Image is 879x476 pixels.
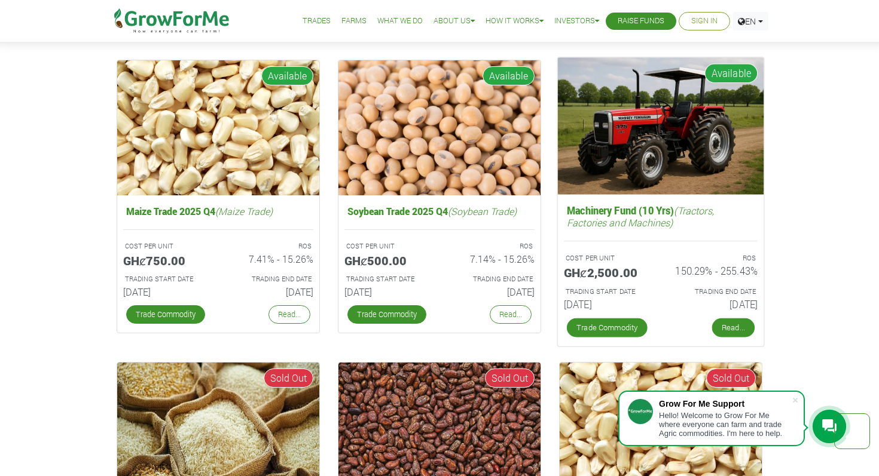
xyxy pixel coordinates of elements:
span: Available [704,63,758,83]
h5: GHȼ750.00 [123,253,209,268]
h6: [DATE] [123,286,209,297]
h5: GHȼ2,500.00 [564,265,652,280]
span: Sold Out [485,368,535,388]
h5: Soybean Trade 2025 Q4 [344,202,535,220]
h5: Maize Trade 2025 Q4 [123,202,313,220]
p: Estimated Trading End Date [229,274,312,284]
h6: [DATE] [344,286,431,297]
a: About Us [434,15,475,27]
p: ROS [450,241,533,251]
a: Sign In [691,15,718,27]
a: Trades [303,15,331,27]
h6: [DATE] [564,299,652,311]
i: (Soybean Trade) [448,205,517,217]
p: Estimated Trading End Date [672,287,756,297]
a: Read... [712,318,755,337]
p: COST PER UNIT [566,253,650,263]
h6: [DATE] [670,299,758,311]
a: What We Do [377,15,423,27]
span: Sold Out [264,368,313,388]
p: ROS [229,241,312,251]
span: Available [483,66,535,85]
a: Farms [341,15,367,27]
a: Read... [268,305,310,324]
img: growforme image [117,60,319,196]
a: Raise Funds [618,15,664,27]
div: Hello! Welcome to Grow For Me where everyone can farm and trade Agric commodities. I'm here to help. [659,411,792,438]
a: Trade Commodity [567,318,648,337]
a: Trade Commodity [126,305,205,324]
img: growforme image [558,57,764,195]
a: Read... [490,305,532,324]
h6: 7.14% - 15.26% [448,253,535,265]
p: ROS [672,253,756,263]
p: Estimated Trading Start Date [125,274,207,284]
img: growforme image [338,60,541,196]
a: How it Works [486,15,544,27]
p: Estimated Trading End Date [450,274,533,284]
i: (Tractors, Factories and Machines) [567,204,714,229]
h5: Machinery Fund (10 Yrs) [564,202,758,231]
a: Investors [554,15,599,27]
i: (Maize Trade) [215,205,273,217]
p: Estimated Trading Start Date [346,274,429,284]
span: Available [261,66,313,85]
div: Grow For Me Support [659,399,792,409]
p: Estimated Trading Start Date [566,287,650,297]
h6: [DATE] [227,286,313,297]
h5: GHȼ500.00 [344,253,431,268]
h6: 150.29% - 255.43% [670,265,758,277]
a: EN [732,12,768,30]
p: COST PER UNIT [346,241,429,251]
h6: 7.41% - 15.26% [227,253,313,265]
span: Sold Out [706,368,756,388]
a: Trade Commodity [347,305,426,324]
h6: [DATE] [448,286,535,297]
p: COST PER UNIT [125,241,207,251]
